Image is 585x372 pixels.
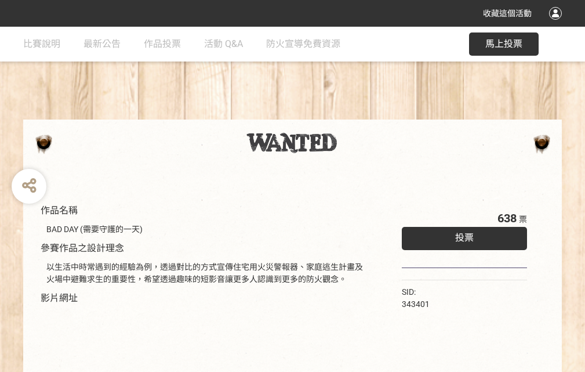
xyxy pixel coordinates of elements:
span: 638 [497,211,517,225]
span: 防火宣導免費資源 [266,38,340,49]
span: 投票 [455,232,474,243]
span: 參賽作品之設計理念 [41,243,124,254]
span: 作品名稱 [41,205,78,216]
a: 最新公告 [83,27,121,62]
span: 影片網址 [41,292,78,304]
span: 馬上投票 [485,38,522,49]
button: 馬上投票 [469,32,539,56]
span: SID: 343401 [402,287,430,309]
span: 票 [519,215,527,224]
a: 活動 Q&A [204,27,243,62]
div: BAD DAY (需要守護的一天) [46,223,367,236]
a: 防火宣導免費資源 [266,27,340,62]
span: 比賽說明 [23,38,60,49]
span: 作品投票 [144,38,181,49]
span: 活動 Q&A [204,38,243,49]
a: 作品投票 [144,27,181,62]
span: 收藏這個活動 [483,9,532,18]
span: 最新公告 [83,38,121,49]
iframe: Facebook Share [433,286,490,298]
div: 以生活中時常遇到的經驗為例，透過對比的方式宣傳住宅用火災警報器、家庭逃生計畫及火場中避難求生的重要性，希望透過趣味的短影音讓更多人認識到更多的防火觀念。 [46,261,367,286]
a: 比賽說明 [23,27,60,62]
